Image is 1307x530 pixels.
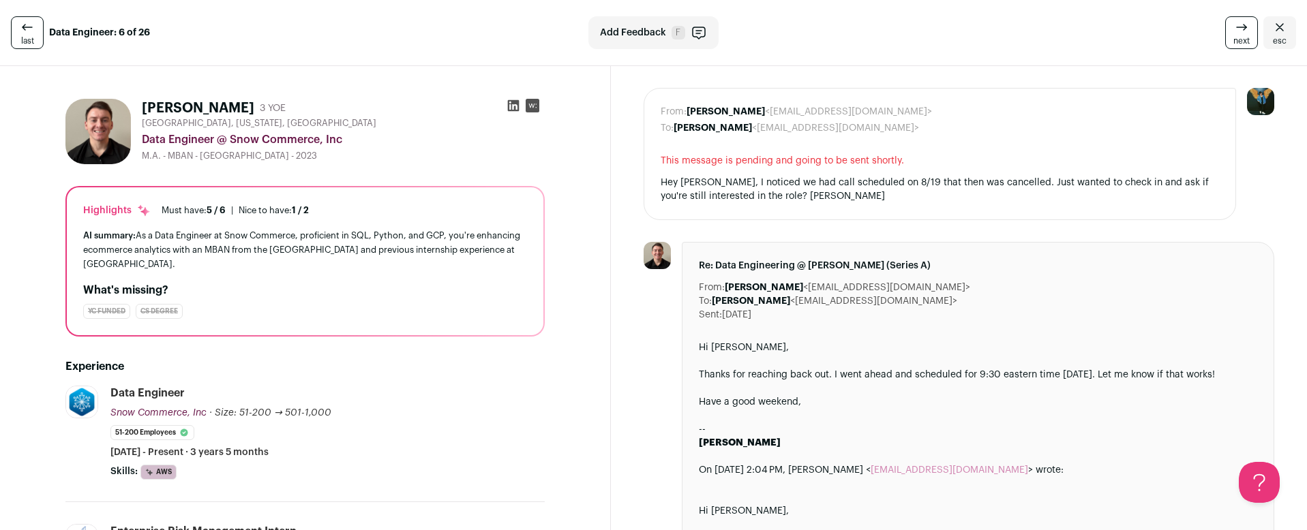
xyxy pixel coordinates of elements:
div: Hey [PERSON_NAME], I noticed we had call scheduled on 8/19 that then was cancelled. Just wanted t... [661,176,1219,203]
div: M.A. - MBAN - [GEOGRAPHIC_DATA] - 2023 [142,151,545,161]
a: Close [1263,16,1296,49]
span: esc [1273,35,1287,46]
span: This message is pending and going to be sent shortly. [661,154,1219,168]
span: next [1233,35,1250,46]
span: · Size: 51-200 → 501-1,000 [209,408,331,418]
b: [PERSON_NAME] [699,438,781,448]
div: Highlights [83,204,151,217]
dt: From: [699,281,725,294]
li: AWS [140,465,177,480]
b: [PERSON_NAME] [687,107,765,116]
iframe: Help Scout Beacon - Open [1239,462,1280,503]
span: AI summary: [83,231,136,240]
span: [GEOGRAPHIC_DATA], [US_STATE], [GEOGRAPHIC_DATA] [142,118,376,129]
dt: To: [699,294,712,308]
img: 12031951-medium_jpg [1247,88,1274,115]
button: Add Feedback F [588,16,719,49]
div: CS degree [136,304,183,319]
dd: <[EMAIL_ADDRESS][DOMAIN_NAME]> [674,121,919,135]
blockquote: On [DATE] 2:04 PM, [PERSON_NAME] < > wrote: [699,463,1257,490]
span: 5 / 6 [207,206,226,215]
li: 51-200 employees [110,425,194,440]
span: Re: Data Engineering @ [PERSON_NAME] (Series A) [699,259,1257,272]
div: Data Engineer @ Snow Commerce, Inc [142,131,545,148]
div: YC Funded [83,304,130,319]
span: Skills: [110,465,138,478]
span: F [672,26,685,40]
a: next [1225,16,1258,49]
b: [PERSON_NAME] [725,283,803,292]
span: last [21,35,34,46]
dd: [DATE] [722,308,751,322]
a: last [11,16,44,49]
span: Add Feedback [600,26,666,40]
img: a6ffad33f932c1e38b3f5b028fff1b84058723ebc68ca2a69417f5026d0f8dcf.jpg [65,99,131,164]
span: [DATE] - Present · 3 years 5 months [110,446,269,459]
dd: <[EMAIL_ADDRESS][DOMAIN_NAME]> [687,105,932,119]
dd: <[EMAIL_ADDRESS][DOMAIN_NAME]> [725,281,970,294]
div: Hi [PERSON_NAME], [699,504,1257,518]
div: Thanks for reaching back out. I went ahead and scheduled for 9:30 eastern time [DATE]. Let me kno... [699,368,1257,381]
strong: Data Engineer: 6 of 26 [49,26,150,40]
dt: Sent: [699,308,722,322]
h2: What's missing? [83,282,527,298]
span: Snow Commerce, Inc [110,408,207,418]
dt: To: [661,121,674,135]
dd: <[EMAIL_ADDRESS][DOMAIN_NAME]> [712,294,957,308]
div: As a Data Engineer at Snow Commerce, proficient in SQL, Python, and GCP, you're enhancing ecommer... [83,228,527,271]
h1: [PERSON_NAME] [142,99,254,118]
ul: | [162,205,309,216]
span: -- [699,424,706,434]
div: 3 YOE [260,102,286,115]
b: [PERSON_NAME] [712,296,790,306]
h2: Experience [65,358,545,375]
div: Nice to have: [239,205,309,216]
img: a6ffad33f932c1e38b3f5b028fff1b84058723ebc68ca2a69417f5026d0f8dcf.jpg [644,242,671,269]
div: Data Engineer [110,386,185,401]
a: [EMAIL_ADDRESS][DOMAIN_NAME] [871,465,1028,475]
span: 1 / 2 [292,206,309,215]
dt: From: [661,105,687,119]
b: [PERSON_NAME] [674,123,752,133]
div: Must have: [162,205,226,216]
div: Have a good weekend, [699,395,1257,409]
img: f2d213a11df9b8f2702345a8bc46a5bd69e0017d1e7b7d4868cc0b24bb2d5cd1.jpg [66,386,97,418]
